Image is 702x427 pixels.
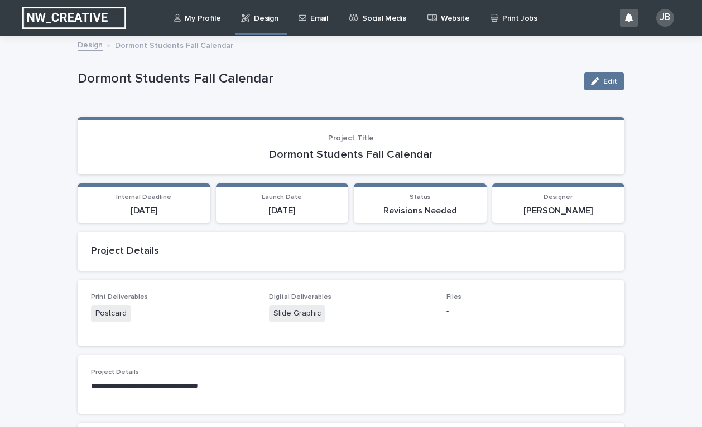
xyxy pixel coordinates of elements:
span: Files [446,294,461,300]
img: EUIbKjtiSNGbmbK7PdmN [22,7,126,29]
p: Revisions Needed [360,206,480,216]
span: Project Details [91,369,139,376]
span: Internal Deadline [116,194,171,201]
div: JB [656,9,674,27]
span: Project Title [328,134,374,142]
p: Dormont Students Fall Calendar [115,38,233,51]
button: Edit [584,72,624,90]
p: Dormont Students Fall Calendar [91,148,611,161]
p: [DATE] [223,206,342,216]
a: Design [78,38,103,51]
span: Launch Date [262,194,302,201]
p: [DATE] [84,206,204,216]
span: Edit [603,77,617,85]
span: Digital Deliverables [269,294,331,300]
p: Dormont Students Fall Calendar [78,71,575,87]
p: - [446,305,611,317]
p: [PERSON_NAME] [499,206,618,216]
span: Slide Graphic [269,305,325,322]
span: Print Deliverables [91,294,148,300]
span: Status [410,194,431,201]
span: Designer [544,194,573,201]
h2: Project Details [91,245,611,258]
span: Postcard [91,305,131,322]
